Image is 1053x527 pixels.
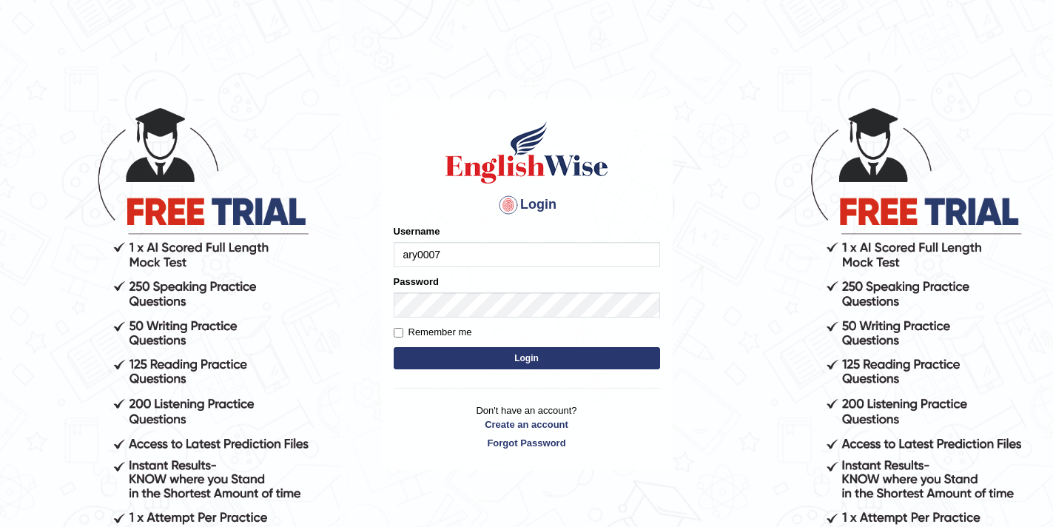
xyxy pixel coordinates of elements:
label: Remember me [394,325,472,340]
input: Remember me [394,328,403,338]
button: Login [394,347,660,369]
h4: Login [394,193,660,217]
img: Logo of English Wise sign in for intelligent practice with AI [443,119,611,186]
label: Username [394,224,440,238]
a: Create an account [394,417,660,432]
a: Forgot Password [394,436,660,450]
p: Don't have an account? [394,403,660,449]
label: Password [394,275,439,289]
